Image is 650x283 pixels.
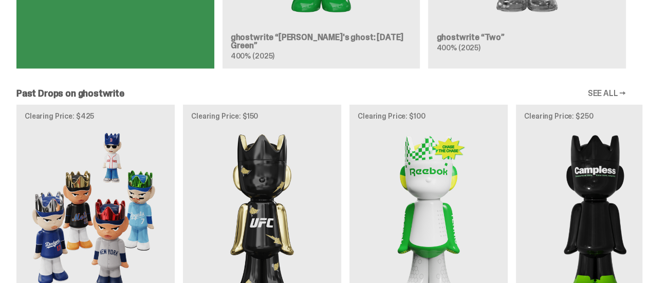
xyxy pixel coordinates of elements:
[16,89,124,98] h2: Past Drops on ghostwrite
[587,89,626,98] a: SEE ALL →
[436,33,618,42] h3: ghostwrite “Two”
[191,112,333,120] p: Clearing Price: $150
[25,112,166,120] p: Clearing Price: $425
[231,33,412,50] h3: ghostwrite “[PERSON_NAME]'s ghost: [DATE] Green”
[358,112,499,120] p: Clearing Price: $100
[436,43,480,52] span: 400% (2025)
[231,51,274,61] span: 400% (2025)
